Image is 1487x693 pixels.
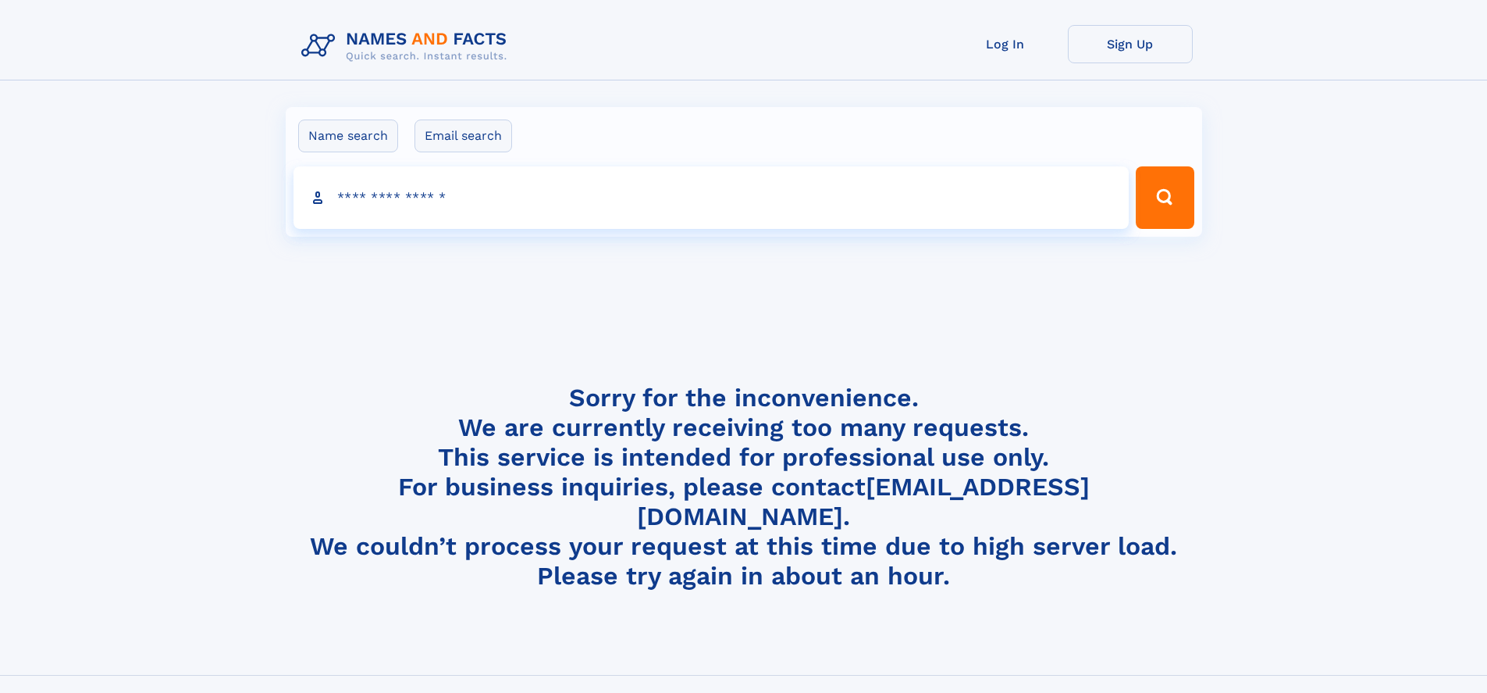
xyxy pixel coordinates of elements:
[637,472,1090,531] a: [EMAIL_ADDRESS][DOMAIN_NAME]
[414,120,512,152] label: Email search
[298,120,398,152] label: Name search
[1068,25,1193,63] a: Sign Up
[293,166,1129,229] input: search input
[1136,166,1194,229] button: Search Button
[943,25,1068,63] a: Log In
[295,25,520,67] img: Logo Names and Facts
[295,383,1193,591] h4: Sorry for the inconvenience. We are currently receiving too many requests. This service is intend...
